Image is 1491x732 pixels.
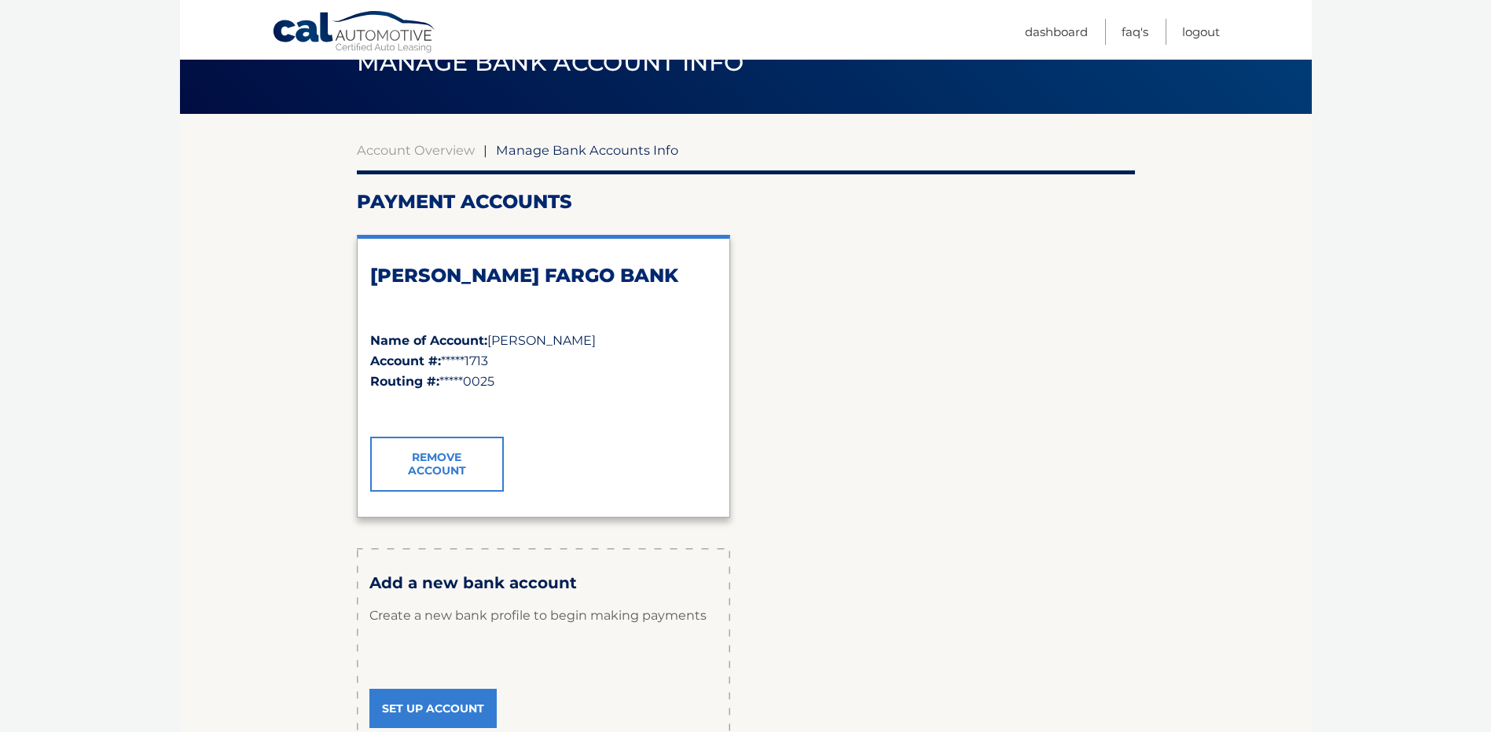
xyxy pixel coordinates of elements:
a: Dashboard [1025,19,1088,45]
a: FAQ's [1122,19,1148,45]
a: Set Up Account [369,689,497,728]
span: Manage Bank Account Info [357,48,744,77]
strong: Account #: [370,353,441,368]
strong: Name of Account: [370,333,487,348]
a: Logout [1182,19,1220,45]
span: | [483,142,487,158]
h2: Payment Accounts [357,190,1135,214]
span: Manage Bank Accounts Info [496,142,678,158]
h2: [PERSON_NAME] FARGO BANK [370,264,717,287]
a: Account Overview [357,142,475,158]
h3: Add a new bank account [369,573,718,593]
span: ✓ [370,401,380,415]
strong: Routing #: [370,374,439,389]
span: [PERSON_NAME] [487,333,596,348]
p: Create a new bank profile to begin making payments [369,592,718,639]
a: Remove Account [370,437,504,492]
a: Cal Automotive [272,10,437,56]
